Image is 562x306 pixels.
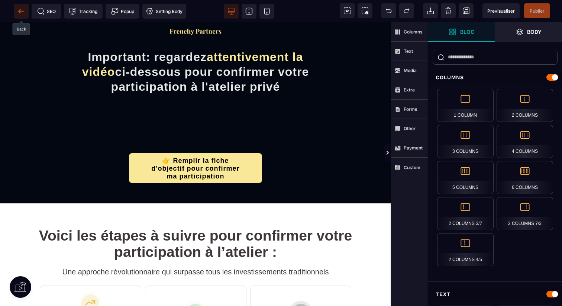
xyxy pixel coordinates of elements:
[428,71,562,84] div: Columns
[78,269,102,293] img: 4c63a725c3b304b2c0a5e1a33d73ec16_growth-icon.svg
[169,6,222,13] img: f2a3730b544469f405c58ab4be6274e8_Capture_d%E2%80%99e%CC%81cran_2025-09-01_a%CC%80_20.57.27.png
[404,68,417,73] strong: Media
[404,106,417,112] strong: Forms
[437,161,494,194] div: 5 Columns
[495,22,562,42] span: Open Layer Manager
[146,7,183,15] span: Setting Body
[37,7,56,15] span: SEO
[497,197,553,230] div: 2 Columns 7/3
[404,165,420,170] strong: Custom
[129,131,262,161] button: 👉 Remplir la fiche d'objectif pour confirmer ma participation
[289,278,313,302] img: 59ef9bf7ba9b73c4c9a2e4ac6039e941_shield-icon.svg
[530,8,545,14] span: Publier
[437,197,494,230] div: 2 Columns 3/7
[437,125,494,158] div: 3 Columns
[428,22,495,42] span: Open Blocks
[404,87,415,93] strong: Extra
[497,125,553,158] div: 4 Columns
[358,3,372,18] span: Screenshot
[487,8,515,14] span: Previsualiser
[6,202,385,242] h1: Voici les étapes à suivre pour confirmer votre participation à l’atelier :
[111,7,134,15] span: Popup
[404,126,416,131] strong: Other
[482,3,520,18] span: Preview
[428,287,562,301] div: Text
[404,48,413,54] strong: Text
[184,278,207,302] img: b6606ffbb4648694007e19b7dd4a8ba6_lightning-icon.svg
[404,145,423,151] strong: Payment
[340,3,355,18] span: View components
[497,89,553,122] div: 2 Columns
[6,242,385,258] h2: Une approche révolutionnaire qui surpasse tous les investissements traditionnels
[69,7,97,15] span: Tracking
[404,29,423,35] strong: Columns
[497,161,553,194] div: 6 Columns
[437,89,494,122] div: 1 Column
[460,29,474,35] strong: Bloc
[437,233,494,266] div: 2 Columns 4/5
[527,29,542,35] strong: Body
[62,23,329,72] h1: Important: regardez ci-dessous pour confirmer votre participation à l'atelier privé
